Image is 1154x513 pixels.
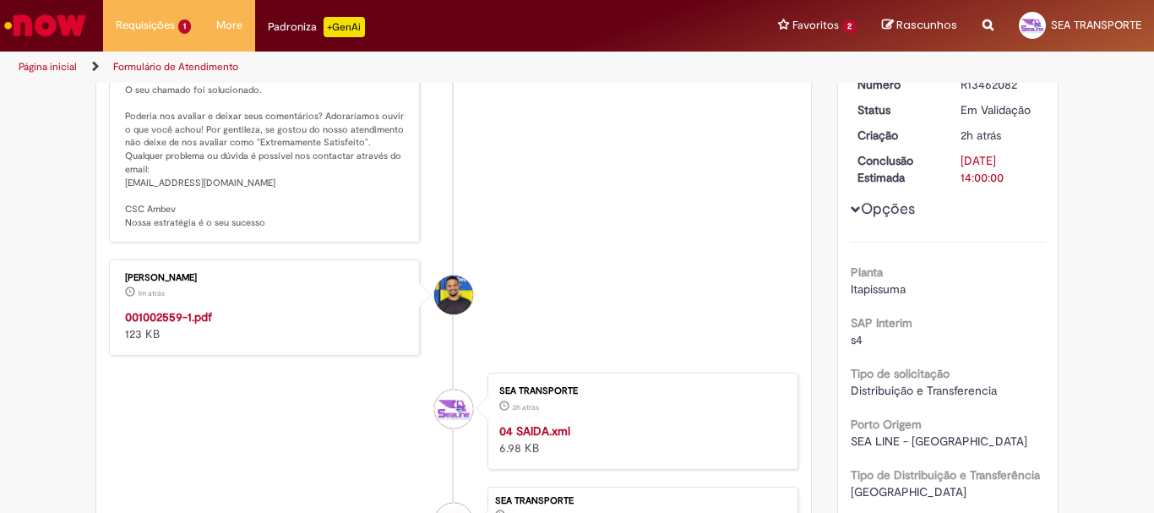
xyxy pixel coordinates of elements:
[2,8,89,42] img: ServiceNow
[961,127,1039,144] div: 29/08/2025 12:02:24
[961,76,1039,93] div: R13462082
[851,332,863,347] span: s4
[125,273,406,283] div: [PERSON_NAME]
[882,18,957,34] a: Rascunhos
[499,423,781,456] div: 6.98 KB
[138,288,165,298] span: 1m atrás
[268,17,365,37] div: Padroniza
[851,315,912,330] b: SAP Interim
[512,402,539,412] time: 29/08/2025 11:25:51
[961,152,1039,186] div: [DATE] 14:00:00
[961,101,1039,118] div: Em Validação
[1051,18,1141,32] span: SEA TRANSPORTE
[19,60,77,74] a: Página inicial
[961,128,1001,143] span: 2h atrás
[842,19,857,34] span: 2
[125,58,406,230] p: O seu chamado foi solucionado. Poderia nos avaliar e deixar seus comentários? Adoraríamos ouvir o...
[125,309,212,325] a: 001002559-1.pdf
[845,101,949,118] dt: Status
[851,265,883,280] b: Planta
[851,434,1027,449] span: SEA LINE - [GEOGRAPHIC_DATA]
[495,496,789,506] div: SEA TRANSPORTE
[138,288,165,298] time: 29/08/2025 14:30:12
[434,276,473,314] div: André Junior
[792,17,839,34] span: Favoritos
[851,366,950,381] b: Tipo de solicitação
[896,17,957,33] span: Rascunhos
[851,281,906,297] span: Itapissuma
[499,386,781,396] div: SEA TRANSPORTE
[845,76,949,93] dt: Número
[116,17,175,34] span: Requisições
[434,390,473,428] div: SEA TRANSPORTE
[324,17,365,37] p: +GenAi
[851,467,1040,483] b: Tipo de Distribuição e Transferência
[125,308,406,342] div: 123 KB
[216,17,242,34] span: More
[13,52,757,83] ul: Trilhas de página
[178,19,191,34] span: 1
[845,127,949,144] dt: Criação
[851,383,997,398] span: Distribuição e Transferencia
[961,128,1001,143] time: 29/08/2025 12:02:24
[499,423,570,439] a: 04 SAIDA.xml
[851,484,966,499] span: [GEOGRAPHIC_DATA]
[851,417,922,432] b: Porto Origem
[845,152,949,186] dt: Conclusão Estimada
[512,402,539,412] span: 3h atrás
[113,60,238,74] a: Formulário de Atendimento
